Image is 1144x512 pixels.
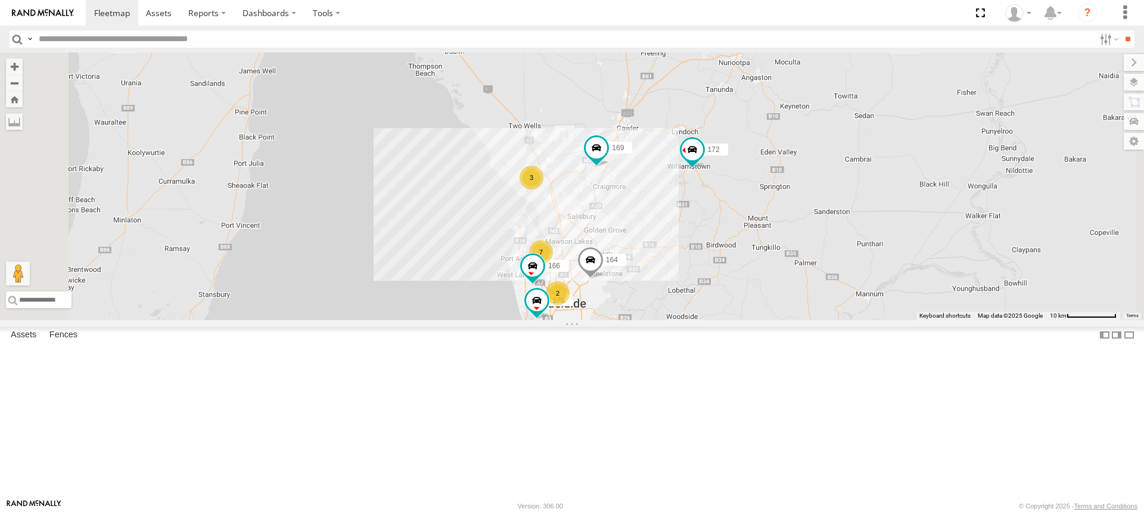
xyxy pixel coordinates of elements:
img: rand-logo.svg [12,9,74,17]
label: Hide Summary Table [1123,327,1135,344]
button: Zoom out [6,75,23,91]
div: Amin Vahidinezhad [1001,4,1036,22]
div: © Copyright 2025 - [1019,502,1137,510]
button: Map Scale: 10 km per 80 pixels [1046,312,1120,320]
label: Dock Summary Table to the Right [1111,327,1123,344]
span: Map data ©2025 Google [978,312,1043,319]
label: Assets [5,327,42,343]
div: Version: 306.00 [518,502,563,510]
label: Map Settings [1124,133,1144,150]
span: 169 [612,144,624,152]
label: Search Filter Options [1095,30,1121,48]
a: Terms [1126,314,1139,318]
i: ? [1078,4,1097,23]
span: 164 [606,256,618,264]
div: 7 [529,240,553,264]
div: 3 [520,166,543,190]
label: Fences [43,327,83,343]
button: Zoom in [6,58,23,75]
span: 172 [708,145,720,154]
span: 166 [548,262,560,270]
button: Drag Pegman onto the map to open Street View [6,262,30,286]
label: Measure [6,113,23,130]
a: Terms and Conditions [1074,502,1137,510]
label: Dock Summary Table to the Left [1099,327,1111,344]
a: Visit our Website [7,500,61,512]
button: Keyboard shortcuts [919,312,971,320]
label: Search Query [25,30,35,48]
button: Zoom Home [6,91,23,107]
span: 10 km [1050,312,1067,319]
div: 2 [546,281,570,305]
